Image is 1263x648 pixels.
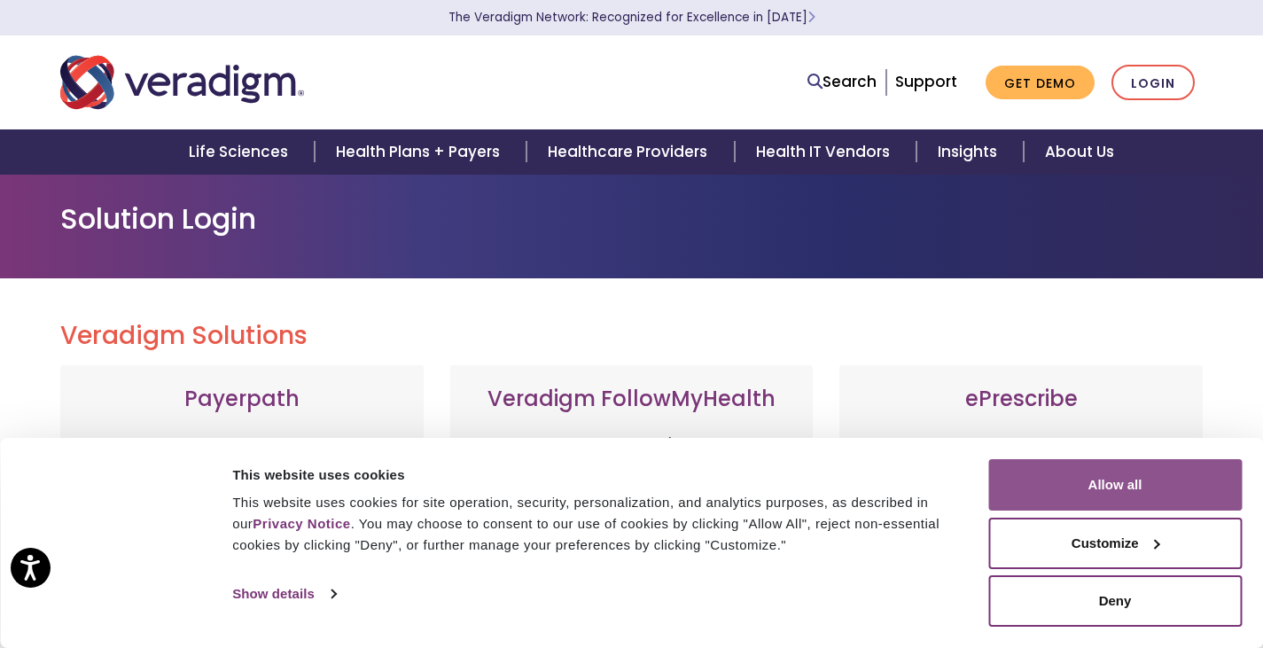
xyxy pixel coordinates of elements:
h1: Solution Login [60,202,1204,236]
p: A comprehensive solution that simplifies prescribing for healthcare providers with features like ... [857,433,1185,620]
h3: Veradigm FollowMyHealth [468,386,796,412]
iframe: Drift Chat Widget [923,520,1242,627]
a: Privacy Notice [253,516,350,531]
div: This website uses cookies [232,465,968,486]
a: Search [807,70,877,94]
div: This website uses cookies for site operation, security, personalization, and analytics purposes, ... [232,492,968,556]
p: Veradigm FollowMyHealth's Mobile Patient Experience enhances patient access via mobile devices, o... [468,433,796,602]
a: The Veradigm Network: Recognized for Excellence in [DATE]Learn More [448,9,815,26]
a: Life Sciences [168,129,315,175]
a: Login [1111,65,1195,101]
a: Healthcare Providers [526,129,734,175]
h2: Veradigm Solutions [60,321,1204,351]
a: Health IT Vendors [735,129,916,175]
button: Allow all [988,459,1242,511]
a: Health Plans + Payers [315,129,526,175]
a: About Us [1024,129,1135,175]
button: Customize [988,518,1242,569]
a: Show details [232,581,335,607]
h3: ePrescribe [857,386,1185,412]
img: Veradigm logo [60,53,304,112]
span: Learn More [807,9,815,26]
a: Get Demo [986,66,1095,100]
a: Support [895,71,957,92]
p: Web-based, user-friendly solutions that help providers and practice administrators enhance revenu... [78,433,406,620]
a: Insights [916,129,1024,175]
h3: Payerpath [78,386,406,412]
